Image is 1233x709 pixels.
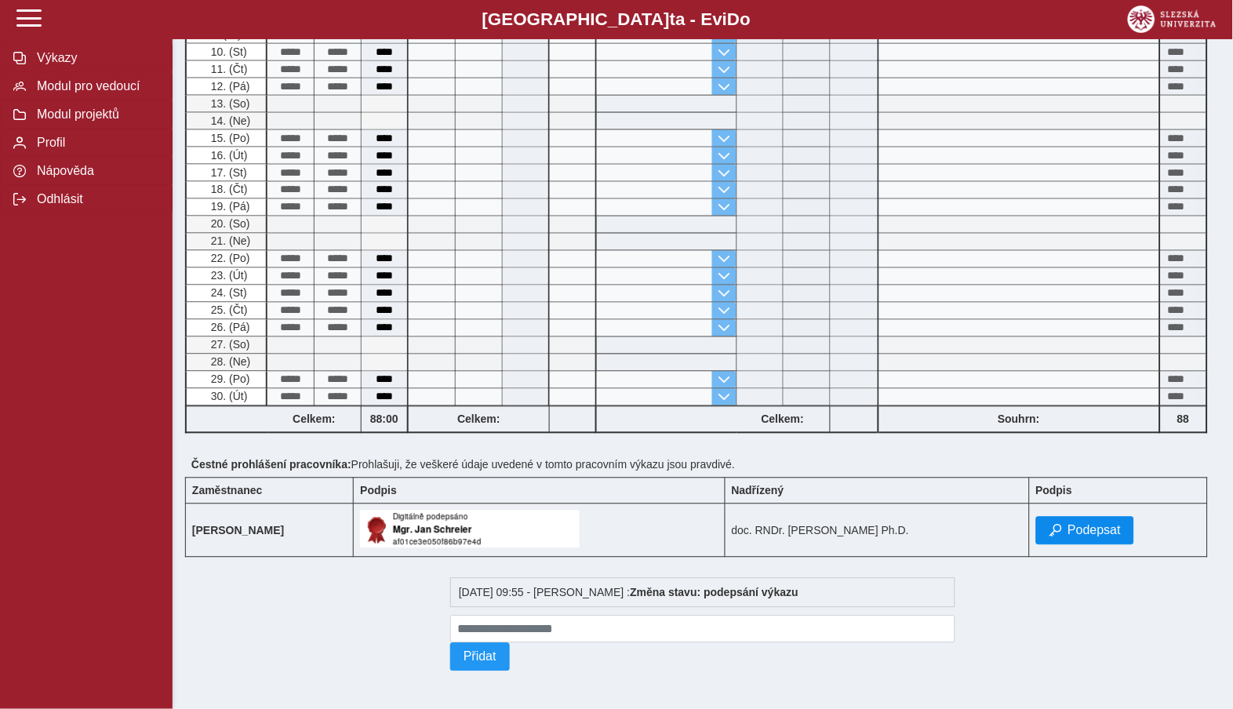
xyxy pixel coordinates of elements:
[32,136,159,150] span: Profil
[208,28,242,41] span: 9. (Út)
[208,270,248,282] span: 23. (Út)
[208,218,250,231] span: 20. (So)
[1036,517,1135,545] button: Podepsat
[208,356,251,369] span: 28. (Ne)
[450,643,510,671] button: Přidat
[208,304,248,317] span: 25. (Čt)
[1068,524,1122,538] span: Podepsat
[360,485,397,497] b: Podpis
[630,587,798,599] b: Změna stavu: podepsání výkazu
[737,413,830,426] b: Celkem:
[208,391,248,403] span: 30. (Út)
[670,9,675,29] span: t
[208,253,250,265] span: 22. (Po)
[208,132,250,144] span: 15. (Po)
[727,9,740,29] span: D
[47,9,1186,30] b: [GEOGRAPHIC_DATA] a - Evi
[362,413,407,426] b: 88:00
[32,107,159,122] span: Modul projektů
[32,79,159,93] span: Modul pro vedoucí
[191,459,351,471] b: Čestné prohlášení pracovníka:
[208,97,250,110] span: 13. (So)
[725,504,1029,558] td: doc. RNDr. [PERSON_NAME] Ph.D.
[1161,413,1206,426] b: 88
[208,166,247,179] span: 17. (St)
[740,9,751,29] span: o
[360,511,580,548] img: Digitálně podepsáno uživatelem
[208,63,248,75] span: 11. (Čt)
[998,413,1040,426] b: Souhrn:
[208,45,247,58] span: 10. (St)
[208,80,250,93] span: 12. (Pá)
[208,149,248,162] span: 16. (Út)
[32,192,159,206] span: Odhlásit
[208,201,250,213] span: 19. (Pá)
[32,51,159,65] span: Výkazy
[208,115,251,127] span: 14. (Ne)
[32,164,159,178] span: Nápověda
[208,235,251,248] span: 21. (Ne)
[208,339,250,351] span: 27. (So)
[1036,485,1073,497] b: Podpis
[450,578,955,608] div: [DATE] 09:55 - [PERSON_NAME] :
[732,485,784,497] b: Nadřízený
[192,525,284,537] b: [PERSON_NAME]
[409,413,549,426] b: Celkem:
[185,453,1220,478] div: Prohlašuji, že veškeré údaje uvedené v tomto pracovním výkazu jsou pravdivé.
[208,322,250,334] span: 26. (Pá)
[192,485,262,497] b: Zaměstnanec
[464,650,496,664] span: Přidat
[267,413,361,426] b: Celkem:
[208,184,248,196] span: 18. (Čt)
[208,373,250,386] span: 29. (Po)
[208,287,247,300] span: 24. (St)
[1128,5,1217,33] img: logo_web_su.png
